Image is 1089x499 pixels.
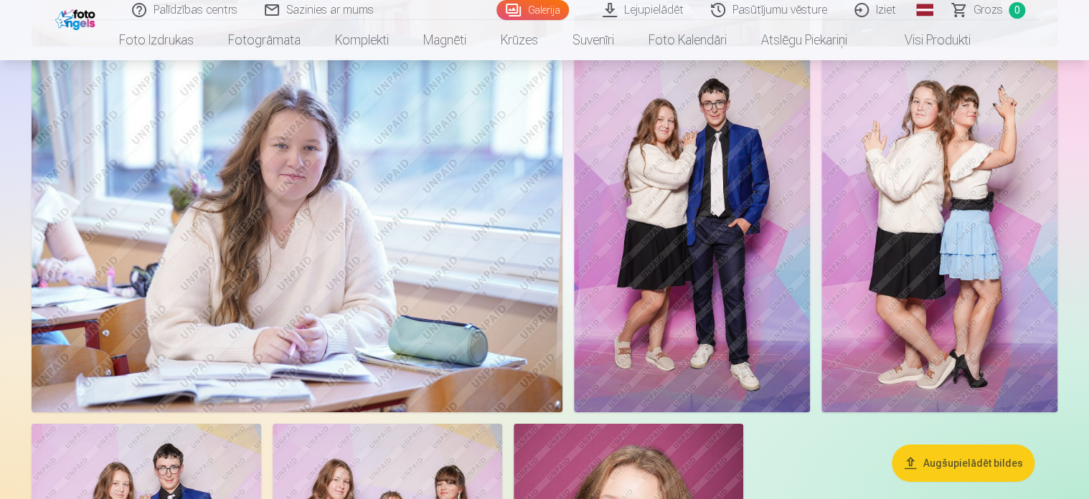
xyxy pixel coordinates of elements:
[406,20,484,60] a: Magnēti
[744,20,864,60] a: Atslēgu piekariņi
[55,6,99,30] img: /fa1
[555,20,631,60] a: Suvenīri
[318,20,406,60] a: Komplekti
[631,20,744,60] a: Foto kalendāri
[973,1,1003,19] span: Grozs
[1009,2,1025,19] span: 0
[864,20,988,60] a: Visi produkti
[484,20,555,60] a: Krūzes
[211,20,318,60] a: Fotogrāmata
[892,445,1034,482] button: Augšupielādēt bildes
[102,20,211,60] a: Foto izdrukas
